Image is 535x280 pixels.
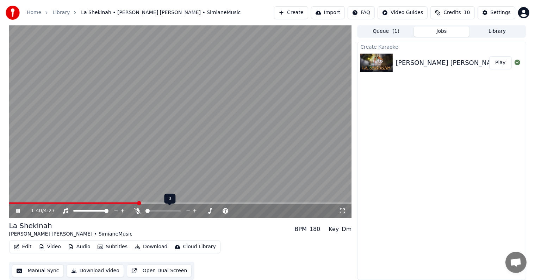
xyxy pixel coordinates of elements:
[430,6,474,19] button: Credits10
[329,225,339,233] div: Key
[311,6,345,19] button: Import
[274,6,308,19] button: Create
[31,207,48,214] div: /
[44,207,55,214] span: 4:27
[132,242,170,252] button: Download
[52,9,70,16] a: Library
[491,9,511,16] div: Settings
[11,242,35,252] button: Edit
[27,9,241,16] nav: breadcrumb
[357,42,525,51] div: Create Karaoke
[12,264,64,277] button: Manual Sync
[478,6,515,19] button: Settings
[358,26,414,37] button: Queue
[443,9,461,16] span: Credits
[31,207,42,214] span: 1:40
[183,243,216,250] div: Cloud Library
[505,252,527,273] a: Open chat
[36,242,64,252] button: Video
[342,225,352,233] div: Dm
[414,26,469,37] button: Jobs
[310,225,321,233] div: 180
[27,9,41,16] a: Home
[65,242,93,252] button: Audio
[127,264,192,277] button: Open Dual Screen
[164,194,175,204] div: 0
[392,28,399,35] span: ( 1 )
[6,6,20,20] img: youka
[95,242,130,252] button: Subtitles
[9,231,132,238] div: [PERSON_NAME] [PERSON_NAME] • SimianeMusic
[378,6,428,19] button: Video Guides
[469,26,525,37] button: Library
[294,225,306,233] div: BPM
[464,9,470,16] span: 10
[489,56,511,69] button: Play
[348,6,375,19] button: FAQ
[67,264,124,277] button: Download Video
[81,9,241,16] span: La Shekinah • [PERSON_NAME] [PERSON_NAME] • SimianeMusic
[9,221,132,231] div: La Shekinah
